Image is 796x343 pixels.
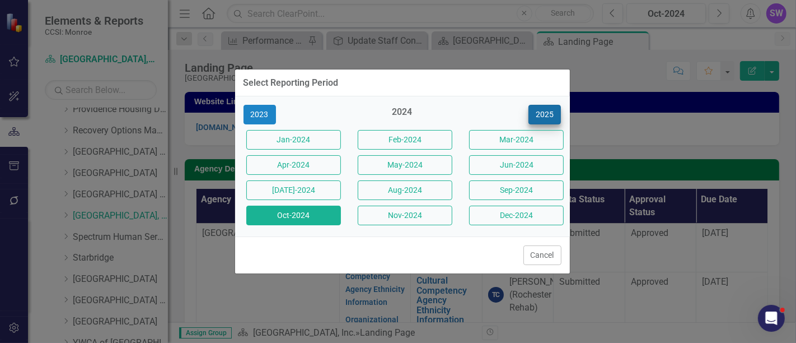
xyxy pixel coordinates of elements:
[358,206,452,225] button: Nov-2024
[355,106,449,124] div: 2024
[523,245,561,265] button: Cancel
[246,206,341,225] button: Oct-2024
[246,155,341,175] button: Apr-2024
[244,78,339,88] div: Select Reporting Period
[469,206,564,225] button: Dec-2024
[246,180,341,200] button: [DATE]-2024
[358,155,452,175] button: May-2024
[469,130,564,150] button: Mar-2024
[246,130,341,150] button: Jan-2024
[358,180,452,200] button: Aug-2024
[758,305,785,332] iframe: Intercom live chat
[528,105,561,124] button: 2025
[469,155,564,175] button: Jun-2024
[469,180,564,200] button: Sep-2024
[244,105,276,124] button: 2023
[358,130,452,150] button: Feb-2024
